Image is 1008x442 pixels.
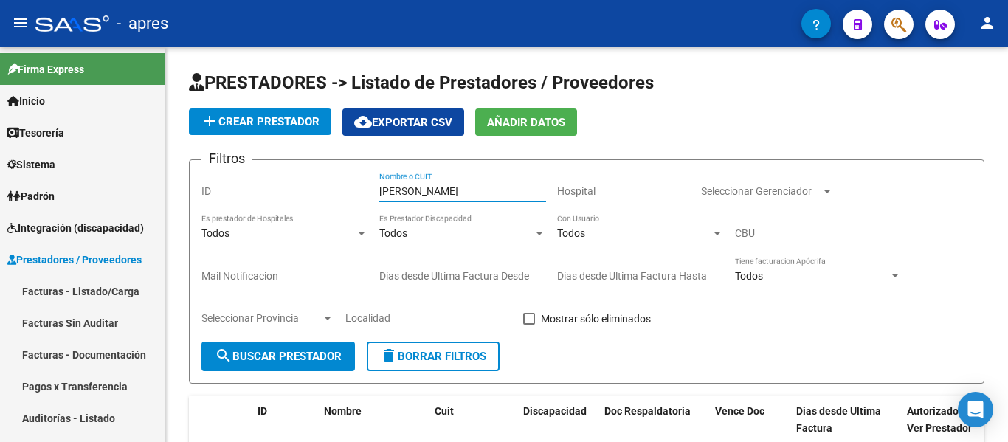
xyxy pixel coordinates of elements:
[541,310,651,328] span: Mostrar sólo eliminados
[7,156,55,173] span: Sistema
[380,347,398,365] mat-icon: delete
[201,312,321,325] span: Seleccionar Provincia
[796,405,881,434] span: Dias desde Ultima Factura
[487,116,565,129] span: Añadir Datos
[201,148,252,169] h3: Filtros
[523,405,587,417] span: Discapacidad
[7,125,64,141] span: Tesorería
[978,14,996,32] mat-icon: person
[7,188,55,204] span: Padrón
[557,227,585,239] span: Todos
[7,220,144,236] span: Integración (discapacidad)
[907,405,972,434] span: Autorizados a Ver Prestador
[201,112,218,130] mat-icon: add
[475,108,577,136] button: Añadir Datos
[701,185,821,198] span: Seleccionar Gerenciador
[354,113,372,131] mat-icon: cloud_download
[189,108,331,135] button: Crear Prestador
[201,115,320,128] span: Crear Prestador
[215,347,232,365] mat-icon: search
[379,227,407,239] span: Todos
[342,108,464,136] button: Exportar CSV
[117,7,168,40] span: - apres
[7,93,45,109] span: Inicio
[7,252,142,268] span: Prestadores / Proveedores
[380,350,486,363] span: Borrar Filtros
[324,405,362,417] span: Nombre
[367,342,500,371] button: Borrar Filtros
[958,392,993,427] div: Open Intercom Messenger
[215,350,342,363] span: Buscar Prestador
[201,342,355,371] button: Buscar Prestador
[189,72,654,93] span: PRESTADORES -> Listado de Prestadores / Proveedores
[12,14,30,32] mat-icon: menu
[735,270,763,282] span: Todos
[435,405,454,417] span: Cuit
[258,405,267,417] span: ID
[201,227,229,239] span: Todos
[7,61,84,77] span: Firma Express
[604,405,691,417] span: Doc Respaldatoria
[354,116,452,129] span: Exportar CSV
[715,405,764,417] span: Vence Doc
